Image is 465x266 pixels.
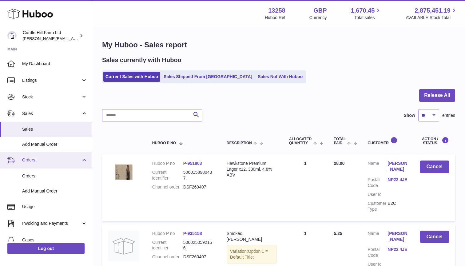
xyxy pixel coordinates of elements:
[183,184,214,190] dd: DSF260407
[309,15,327,21] div: Currency
[102,40,455,50] h1: My Huboo - Sales report
[354,15,382,21] span: Total sales
[7,31,17,40] img: charlotte@diddlysquatfarmshop.com
[388,231,408,242] a: [PERSON_NAME]
[22,94,81,100] span: Stock
[368,247,388,258] dt: Postal Code
[388,177,408,183] a: NP22 4JE
[406,6,458,21] a: 2,875,451.19 AVAILABLE Stock Total
[7,243,85,254] a: Log out
[368,161,388,174] dt: Name
[442,113,455,118] span: entries
[420,137,449,145] div: Action / Status
[152,161,183,166] dt: Huboo P no
[183,231,202,236] a: P-935158
[230,249,268,260] span: Option 1 = Default Title;
[268,6,285,15] strong: 13258
[368,231,388,244] dt: Name
[388,200,408,212] dd: B2C
[22,237,87,243] span: Cases
[351,6,375,15] span: 1,670.45
[351,6,382,21] a: 1,670.45 Total sales
[183,254,214,260] dd: DSF260407
[289,137,312,145] span: ALLOCATED Quantity
[334,231,342,236] span: 5.25
[22,61,87,67] span: My Dashboard
[256,72,305,82] a: Sales Not With Huboo
[420,231,449,243] button: Cancel
[368,200,388,212] dt: Customer Type
[152,240,183,251] dt: Current identifier
[22,220,81,226] span: Invoicing and Payments
[22,77,81,83] span: Listings
[265,15,285,21] div: Huboo Ref
[102,56,181,64] h2: Sales currently with Huboo
[334,161,345,166] span: 28.00
[22,157,81,163] span: Orders
[152,254,183,260] dt: Channel order
[152,231,183,236] dt: Huboo P no
[161,72,254,82] a: Sales Shipped From [GEOGRAPHIC_DATA]
[22,111,81,117] span: Sales
[388,161,408,172] a: [PERSON_NAME]
[183,169,214,181] dd: 5060158980437
[334,137,346,145] span: Total paid
[152,141,176,145] span: Huboo P no
[415,6,451,15] span: 2,875,451.19
[227,141,252,145] span: Description
[152,184,183,190] dt: Channel order
[23,30,78,42] div: Curdle Hill Farm Ltd
[183,161,202,166] a: P-951803
[183,240,214,251] dd: 5060250592156
[22,188,87,194] span: Add Manual Order
[227,231,277,242] div: Smoked [PERSON_NAME]
[368,192,388,197] dt: User Id
[419,89,455,102] button: Release All
[368,137,408,145] div: Customer
[103,72,160,82] a: Current Sales with Huboo
[368,177,388,189] dt: Postal Code
[22,173,87,179] span: Orders
[22,204,87,210] span: Usage
[108,231,139,261] img: no-photo.jpg
[227,245,277,264] div: Variation:
[23,36,123,41] span: [PERSON_NAME][EMAIL_ADDRESS][DOMAIN_NAME]
[227,161,277,178] div: Hawkstone Premium Lager x12, 330ml, 4.8% ABV
[152,169,183,181] dt: Current identifier
[388,247,408,252] a: NP22 4JE
[313,6,327,15] strong: GBP
[22,141,87,147] span: Add Manual Order
[404,113,415,118] label: Show
[108,161,139,184] img: 132581708521438.jpg
[406,15,458,21] span: AVAILABLE Stock Total
[22,126,87,132] span: Sales
[283,154,328,221] td: 1
[420,161,449,173] button: Cancel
